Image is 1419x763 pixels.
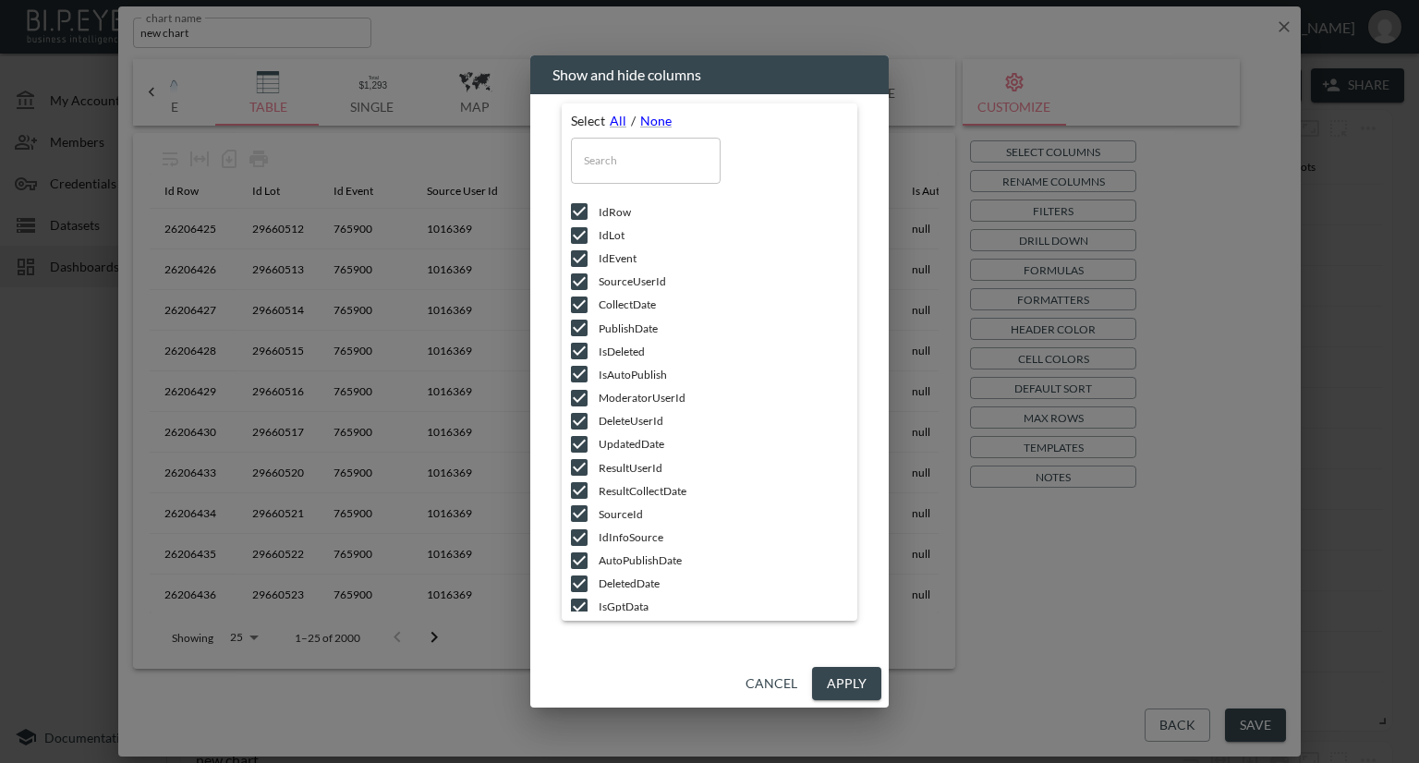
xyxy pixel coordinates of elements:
[738,667,805,701] button: Cancel
[812,667,881,701] button: Apply
[599,483,848,499] span: ResultCollectDate
[530,55,889,94] h2: Show and hide columns
[631,113,636,128] span: /
[599,599,848,614] span: IsGptData
[571,138,721,184] input: Search
[599,552,848,568] span: AutoPublishDate
[599,506,848,522] span: SourceId
[599,575,848,591] span: DeletedDate
[599,250,848,266] span: IdEvent
[599,529,848,545] span: IdInfoSource
[599,227,848,243] span: IdLot
[640,113,672,128] a: None
[599,204,848,220] span: IdRow
[599,460,848,476] span: ResultUserId
[599,344,848,359] span: IsDeleted
[599,273,848,289] span: SourceUserId
[599,390,848,406] span: ModeratorUserId
[599,367,848,382] span: IsAutoPublish
[599,436,848,452] span: UpdatedDate
[599,297,848,312] span: CollectDate
[610,113,626,128] a: All
[599,321,848,336] span: PublishDate
[571,113,605,128] span: Select
[599,413,848,429] span: DeleteUserId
